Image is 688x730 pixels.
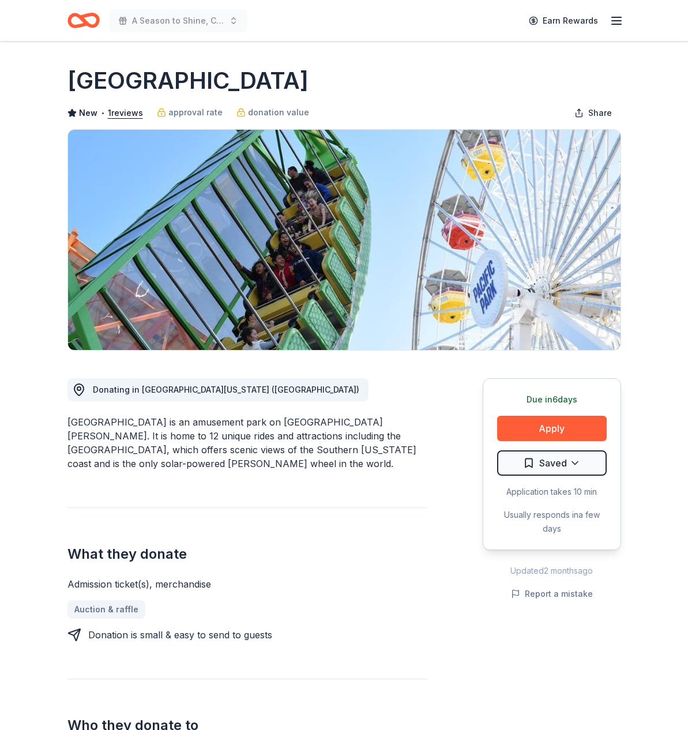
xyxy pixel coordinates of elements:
[157,106,223,119] a: approval rate
[497,508,607,536] div: Usually responds in a few days
[497,485,607,499] div: Application takes 10 min
[109,9,247,32] button: A Season to Shine, CAT Gala
[100,108,104,118] span: •
[588,106,612,120] span: Share
[67,415,427,471] div: [GEOGRAPHIC_DATA] is an amusement park on [GEOGRAPHIC_DATA][PERSON_NAME]. It is home to 12 unique...
[67,7,100,34] a: Home
[483,564,621,578] div: Updated 2 months ago
[67,65,309,97] h1: [GEOGRAPHIC_DATA]
[79,106,97,120] span: New
[132,14,224,28] span: A Season to Shine, CAT Gala
[248,106,309,119] span: donation value
[522,10,605,31] a: Earn Rewards
[68,130,621,350] img: Image for Pacific Park
[67,600,145,619] a: Auction & raffle
[497,393,607,407] div: Due in 6 days
[497,450,607,476] button: Saved
[539,456,567,471] span: Saved
[67,545,427,563] h2: What they donate
[565,101,621,125] button: Share
[67,577,427,591] div: Admission ticket(s), merchandise
[511,587,593,601] button: Report a mistake
[88,628,272,642] div: Donation is small & easy to send to guests
[497,416,607,441] button: Apply
[93,385,359,394] span: Donating in [GEOGRAPHIC_DATA][US_STATE] ([GEOGRAPHIC_DATA])
[168,106,223,119] span: approval rate
[236,106,309,119] a: donation value
[108,106,143,120] button: 1reviews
